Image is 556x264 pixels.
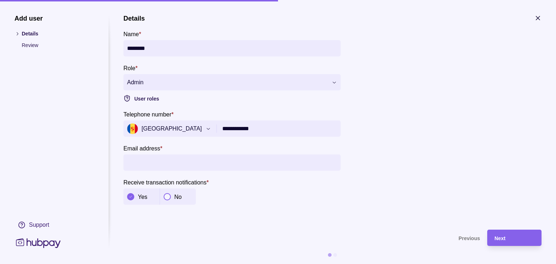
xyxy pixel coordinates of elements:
p: Role [123,65,135,71]
input: Telephone number [222,120,337,137]
span: User roles [134,96,159,102]
input: Name [127,40,337,56]
span: Previous [459,235,480,241]
p: Email address [123,145,160,152]
button: Next [487,230,542,246]
p: Yes [138,194,147,200]
p: Name [123,31,139,37]
span: Next [494,235,505,241]
p: No [174,194,182,200]
label: Telephone number [123,110,174,119]
h1: Add user [14,14,94,22]
p: Review [22,41,94,49]
label: Email address [123,144,163,153]
label: Receive transaction notifications [123,178,209,187]
p: Details [22,30,94,38]
div: Support [29,221,49,229]
input: Email address [127,154,337,171]
label: Role [123,64,138,72]
p: Receive transaction notifications [123,179,206,186]
button: User roles [123,94,341,103]
button: Previous [123,230,480,246]
p: Telephone number [123,111,172,118]
label: Name [123,30,141,38]
h1: Details [123,14,145,22]
a: Support [14,217,94,233]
